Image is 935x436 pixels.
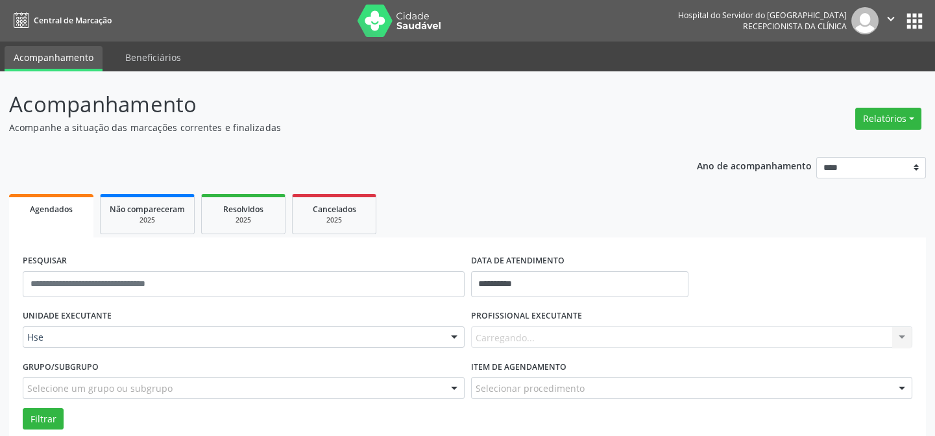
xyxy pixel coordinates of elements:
label: Grupo/Subgrupo [23,357,99,377]
a: Central de Marcação [9,10,112,31]
label: PESQUISAR [23,251,67,271]
div: 2025 [211,215,276,225]
span: Selecione um grupo ou subgrupo [27,381,173,395]
a: Beneficiários [116,46,190,69]
a: Acompanhamento [5,46,103,71]
label: PROFISSIONAL EXECUTANTE [471,306,582,326]
button: Filtrar [23,408,64,430]
p: Acompanhamento [9,88,651,121]
span: Hse [27,331,438,344]
span: Cancelados [313,204,356,215]
button:  [879,7,903,34]
img: img [851,7,879,34]
span: Central de Marcação [34,15,112,26]
span: Recepcionista da clínica [743,21,847,32]
label: Item de agendamento [471,357,566,377]
span: Selecionar procedimento [476,381,585,395]
p: Ano de acompanhamento [697,157,812,173]
span: Agendados [30,204,73,215]
span: Resolvidos [223,204,263,215]
label: DATA DE ATENDIMENTO [471,251,565,271]
div: 2025 [110,215,185,225]
div: Hospital do Servidor do [GEOGRAPHIC_DATA] [678,10,847,21]
i:  [884,12,898,26]
span: Não compareceram [110,204,185,215]
button: apps [903,10,926,32]
p: Acompanhe a situação das marcações correntes e finalizadas [9,121,651,134]
div: 2025 [302,215,367,225]
button: Relatórios [855,108,921,130]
